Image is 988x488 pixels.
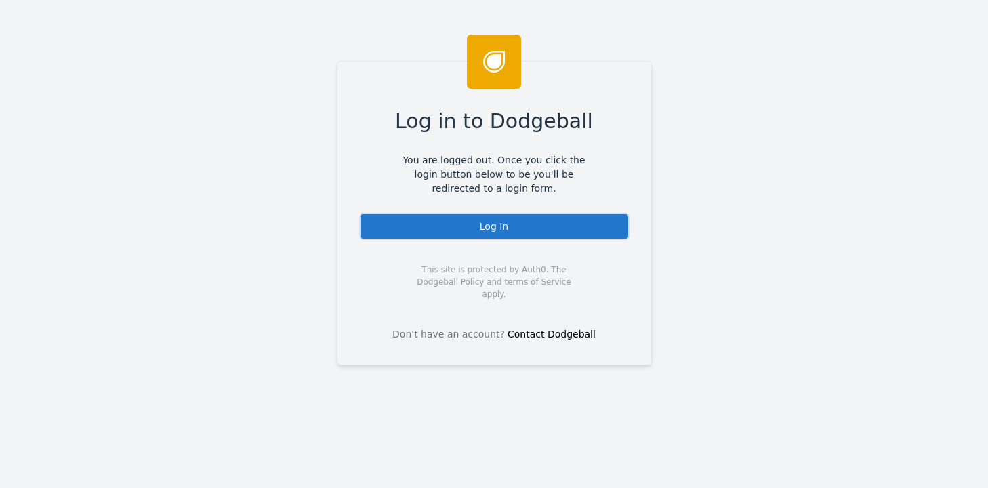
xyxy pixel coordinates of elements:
div: Log In [359,213,630,240]
span: This site is protected by Auth0. The Dodgeball Policy and terms of Service apply. [405,264,583,300]
span: Log in to Dodgeball [395,106,593,136]
a: Contact Dodgeball [508,329,596,340]
span: Don't have an account? [392,327,505,342]
span: You are logged out. Once you click the login button below to be you'll be redirected to a login f... [393,153,596,196]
